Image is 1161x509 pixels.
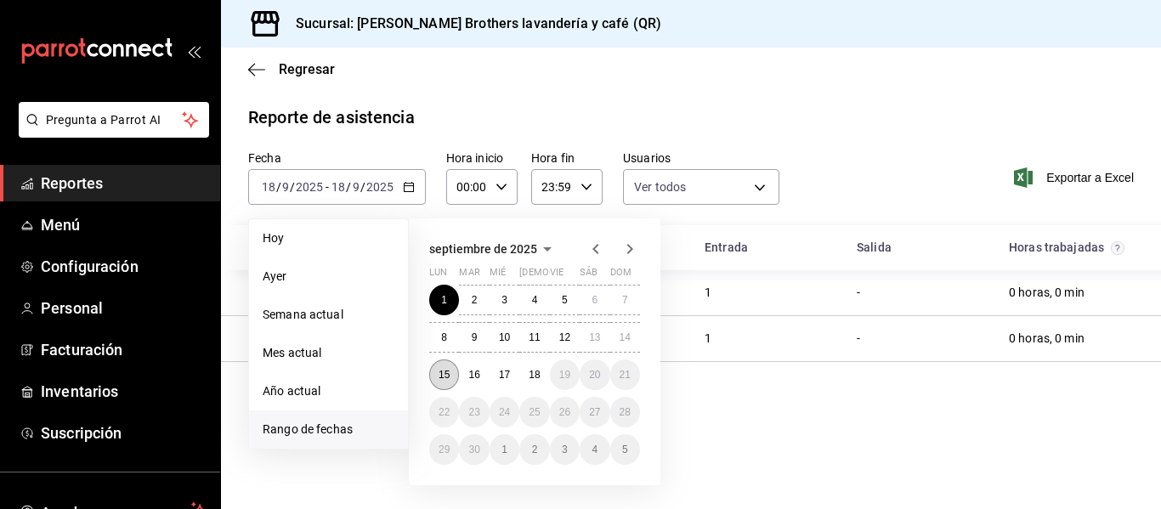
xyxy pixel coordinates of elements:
[550,397,580,427] button: 26 de septiembre de 2025
[531,152,603,164] label: Hora fin
[610,267,631,285] abbr: domingo
[634,178,686,195] span: Ver todos
[439,444,450,455] abbr: 29 de septiembre de 2025
[439,369,450,381] abbr: 15 de septiembre de 2025
[550,285,580,315] button: 5 de septiembre de 2025
[326,180,329,194] span: -
[490,285,519,315] button: 3 de septiembre de 2025
[459,267,479,285] abbr: martes
[490,434,519,465] button: 1 de octubre de 2025
[41,297,207,320] span: Personal
[41,421,207,444] span: Suscripción
[429,285,459,315] button: 1 de septiembre de 2025
[499,369,510,381] abbr: 17 de septiembre de 2025
[468,406,479,418] abbr: 23 de septiembre de 2025
[221,225,1161,362] div: Container
[263,382,394,400] span: Año actual
[429,397,459,427] button: 22 de septiembre de 2025
[620,331,631,343] abbr: 14 de septiembre de 2025
[519,397,549,427] button: 25 de septiembre de 2025
[221,316,1161,362] div: Row
[519,322,549,353] button: 11 de septiembre de 2025
[441,331,447,343] abbr: 8 de septiembre de 2025
[459,397,489,427] button: 23 de septiembre de 2025
[441,294,447,306] abbr: 1 de septiembre de 2025
[995,323,1098,354] div: Cell
[429,267,447,285] abbr: lunes
[41,172,207,195] span: Reportes
[622,444,628,455] abbr: 5 de octubre de 2025
[490,397,519,427] button: 24 de septiembre de 2025
[41,380,207,403] span: Inventarios
[592,444,597,455] abbr: 4 de octubre de 2025
[519,359,549,390] button: 18 de septiembre de 2025
[589,406,600,418] abbr: 27 de septiembre de 2025
[691,232,843,263] div: HeadCell
[429,239,558,259] button: septiembre de 2025
[550,359,580,390] button: 19 de septiembre de 2025
[610,285,640,315] button: 7 de septiembre de 2025
[589,331,600,343] abbr: 13 de septiembre de 2025
[41,338,207,361] span: Facturación
[490,359,519,390] button: 17 de septiembre de 2025
[187,44,201,58] button: open_drawer_menu
[346,180,351,194] span: /
[352,180,360,194] input: --
[623,152,779,164] label: Usuarios
[235,232,539,263] div: HeadCell
[843,232,995,263] div: HeadCell
[248,152,426,164] label: Fecha
[550,434,580,465] button: 3 de octubre de 2025
[562,294,568,306] abbr: 5 de septiembre de 2025
[691,277,725,308] div: Cell
[490,267,506,285] abbr: miércoles
[610,434,640,465] button: 5 de octubre de 2025
[499,406,510,418] abbr: 24 de septiembre de 2025
[468,369,479,381] abbr: 16 de septiembre de 2025
[459,434,489,465] button: 30 de septiembre de 2025
[429,359,459,390] button: 15 de septiembre de 2025
[550,322,580,353] button: 12 de septiembre de 2025
[529,331,540,343] abbr: 11 de septiembre de 2025
[499,331,510,343] abbr: 10 de septiembre de 2025
[691,323,725,354] div: Cell
[281,180,290,194] input: --
[592,294,597,306] abbr: 6 de septiembre de 2025
[620,406,631,418] abbr: 28 de septiembre de 2025
[472,331,478,343] abbr: 9 de septiembre de 2025
[263,268,394,286] span: Ayer
[429,242,537,256] span: septiembre de 2025
[12,123,209,141] a: Pregunta a Parrot AI
[995,277,1098,308] div: Cell
[589,369,600,381] abbr: 20 de septiembre de 2025
[1111,241,1124,255] svg: El total de horas trabajadas por usuario es el resultado de la suma redondeada del registro de ho...
[235,323,373,354] div: Cell
[290,180,295,194] span: /
[610,359,640,390] button: 21 de septiembre de 2025
[501,294,507,306] abbr: 3 de septiembre de 2025
[559,331,570,343] abbr: 12 de septiembre de 2025
[41,213,207,236] span: Menú
[580,322,609,353] button: 13 de septiembre de 2025
[529,369,540,381] abbr: 18 de septiembre de 2025
[580,397,609,427] button: 27 de septiembre de 2025
[620,369,631,381] abbr: 21 de septiembre de 2025
[248,105,415,130] div: Reporte de asistencia
[519,267,620,285] abbr: jueves
[501,444,507,455] abbr: 1 de octubre de 2025
[261,180,276,194] input: --
[1017,167,1134,188] span: Exportar a Excel
[263,344,394,362] span: Mes actual
[490,322,519,353] button: 10 de septiembre de 2025
[46,111,183,129] span: Pregunta a Parrot AI
[995,232,1147,263] div: HeadCell
[429,434,459,465] button: 29 de septiembre de 2025
[19,102,209,138] button: Pregunta a Parrot AI
[622,294,628,306] abbr: 7 de septiembre de 2025
[532,294,538,306] abbr: 4 de septiembre de 2025
[331,180,346,194] input: --
[559,406,570,418] abbr: 26 de septiembre de 2025
[41,255,207,278] span: Configuración
[550,267,564,285] abbr: viernes
[360,180,365,194] span: /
